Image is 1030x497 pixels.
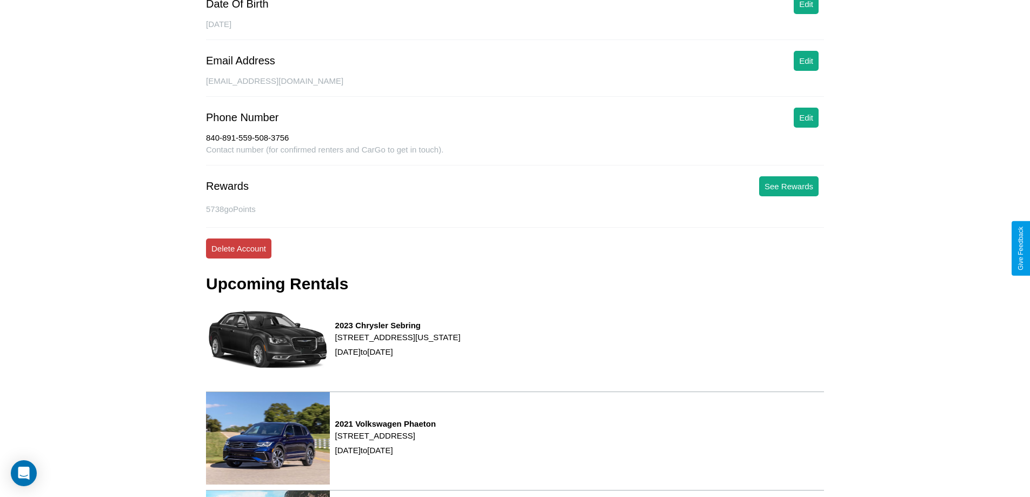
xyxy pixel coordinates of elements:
[335,443,436,458] p: [DATE] to [DATE]
[206,392,330,485] img: rental
[206,180,249,193] div: Rewards
[206,275,348,293] h3: Upcoming Rentals
[206,202,824,216] p: 5738 goPoints
[335,428,436,443] p: [STREET_ADDRESS]
[206,19,824,40] div: [DATE]
[335,321,461,330] h3: 2023 Chrysler Sebring
[759,176,819,196] button: See Rewards
[206,293,330,386] img: rental
[794,108,819,128] button: Edit
[335,419,436,428] h3: 2021 Volkswagen Phaeton
[11,460,37,486] div: Open Intercom Messenger
[1017,227,1025,270] div: Give Feedback
[206,76,824,97] div: [EMAIL_ADDRESS][DOMAIN_NAME]
[206,111,279,124] div: Phone Number
[206,145,824,165] div: Contact number (for confirmed renters and CarGo to get in touch).
[794,51,819,71] button: Edit
[206,133,824,145] div: 840-891-559-508-3756
[206,55,275,67] div: Email Address
[335,344,461,359] p: [DATE] to [DATE]
[335,330,461,344] p: [STREET_ADDRESS][US_STATE]
[206,238,271,259] button: Delete Account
